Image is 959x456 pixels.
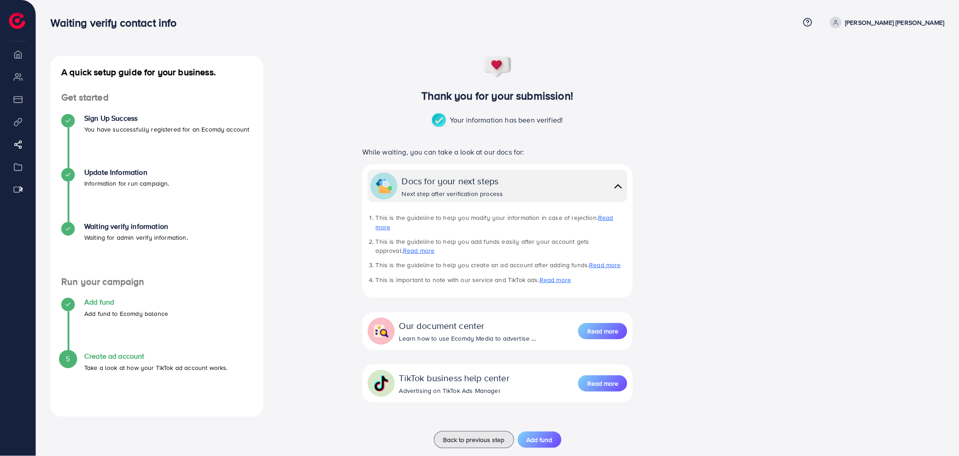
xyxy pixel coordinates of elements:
[362,146,633,157] p: While waiting, you can take a look at our docs for:
[50,168,263,222] li: Update Information
[373,375,389,392] img: collapse
[50,16,184,29] h3: Waiting verify contact info
[50,276,263,287] h4: Run your campaign
[402,174,503,187] div: Docs for your next steps
[589,260,621,269] a: Read more
[527,435,553,444] span: Add fund
[376,260,627,269] li: This is the guideline to help you create an ad account after adding funds.
[539,275,571,284] a: Read more
[443,435,505,444] span: Back to previous step
[376,213,627,232] li: This is the guideline to help you modify your information in case of rejection.
[403,246,434,255] a: Read more
[399,371,510,384] div: TikTok business help center
[9,13,25,29] img: logo
[84,352,228,360] h4: Create ad account
[612,180,625,193] img: collapse
[518,432,562,448] button: Add fund
[50,222,263,276] li: Waiting verify information
[399,319,536,332] div: Our document center
[376,275,627,284] li: This is important to note with our service and TikTok ads.
[376,213,613,231] a: Read more
[373,323,389,339] img: collapse
[432,113,450,128] img: success
[578,375,627,392] button: Read more
[84,222,188,231] h4: Waiting verify information
[50,114,263,168] li: Sign Up Success
[402,189,503,198] div: Next step after verification process
[66,354,70,364] span: 5
[84,298,168,306] h4: Add fund
[587,379,618,388] span: Read more
[84,308,168,319] p: Add fund to Ecomdy balance
[587,327,618,336] span: Read more
[347,89,648,102] h3: Thank you for your submission!
[399,334,536,343] div: Learn how to use Ecomdy Media to advertise ...
[50,67,263,78] h4: A quick setup guide for your business.
[376,178,392,194] img: collapse
[376,237,627,255] li: This is the guideline to help you add funds easily after your account gets approval.
[84,232,188,243] p: Waiting for admin verify information.
[827,17,945,28] a: [PERSON_NAME] [PERSON_NAME]
[578,374,627,392] a: Read more
[84,124,250,135] p: You have successfully registered for an Ecomdy account
[399,386,510,395] div: Advertising on TikTok Ads Manager
[84,168,169,177] h4: Update Information
[578,323,627,339] button: Read more
[432,113,563,128] p: Your information has been verified!
[578,322,627,340] a: Read more
[483,56,512,78] img: success
[434,431,514,448] button: Back to previous step
[50,92,263,103] h4: Get started
[84,114,250,123] h4: Sign Up Success
[84,362,228,373] p: Take a look at how your TikTok ad account works.
[921,415,952,449] iframe: Chat
[845,17,945,28] p: [PERSON_NAME] [PERSON_NAME]
[84,178,169,189] p: Information for run campaign.
[50,298,263,352] li: Add fund
[50,352,263,406] li: Create ad account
